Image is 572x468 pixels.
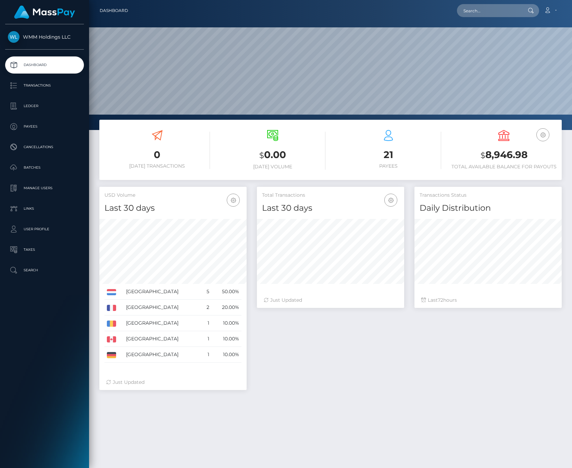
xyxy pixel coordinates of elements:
[451,148,557,162] h3: 8,946.98
[8,121,81,132] p: Payees
[5,241,84,258] a: Taxes
[8,162,81,173] p: Batches
[259,151,264,160] small: $
[5,34,84,40] span: WMM Holdings LLC
[262,202,399,214] h4: Last 30 days
[100,3,128,18] a: Dashboard
[8,245,81,255] p: Taxes
[212,284,241,300] td: 50.00%
[104,148,210,161] h3: 0
[8,265,81,275] p: Search
[8,80,81,91] p: Transactions
[5,180,84,197] a: Manage Users
[8,204,81,214] p: Links
[124,347,201,363] td: [GEOGRAPHIC_DATA]
[8,60,81,70] p: Dashboard
[8,101,81,111] p: Ledger
[107,352,116,358] img: DE.png
[5,77,84,94] a: Transactions
[451,164,557,170] h6: Total Available Balance for Payouts
[262,192,399,199] h5: Total Transactions
[421,297,555,304] div: Last hours
[212,347,241,363] td: 10.00%
[5,118,84,135] a: Payees
[336,163,441,169] h6: Payees
[107,336,116,342] img: CA.png
[5,221,84,238] a: User Profile
[107,321,116,327] img: RO.png
[14,5,75,19] img: MassPay Logo
[220,148,326,162] h3: 0.00
[5,200,84,217] a: Links
[104,163,210,169] h6: [DATE] Transactions
[104,202,241,214] h4: Last 30 days
[201,315,212,331] td: 1
[8,224,81,234] p: User Profile
[481,151,485,160] small: $
[457,4,521,17] input: Search...
[201,347,212,363] td: 1
[5,97,84,115] a: Ledger
[201,331,212,347] td: 1
[212,315,241,331] td: 10.00%
[8,142,81,152] p: Cancellations
[8,183,81,193] p: Manage Users
[420,202,557,214] h4: Daily Distribution
[106,379,240,386] div: Just Updated
[5,159,84,176] a: Batches
[124,300,201,315] td: [GEOGRAPHIC_DATA]
[5,139,84,156] a: Cancellations
[107,289,116,295] img: NL.png
[124,284,201,300] td: [GEOGRAPHIC_DATA]
[220,164,326,170] h6: [DATE] Volume
[5,56,84,74] a: Dashboard
[212,300,241,315] td: 20.00%
[438,297,443,303] span: 72
[8,31,20,43] img: WMM Holdings LLC
[107,305,116,311] img: FR.png
[264,297,397,304] div: Just Updated
[5,262,84,279] a: Search
[124,331,201,347] td: [GEOGRAPHIC_DATA]
[212,331,241,347] td: 10.00%
[336,148,441,161] h3: 21
[104,192,241,199] h5: USD Volume
[201,300,212,315] td: 2
[201,284,212,300] td: 5
[420,192,557,199] h5: Transactions Status
[124,315,201,331] td: [GEOGRAPHIC_DATA]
